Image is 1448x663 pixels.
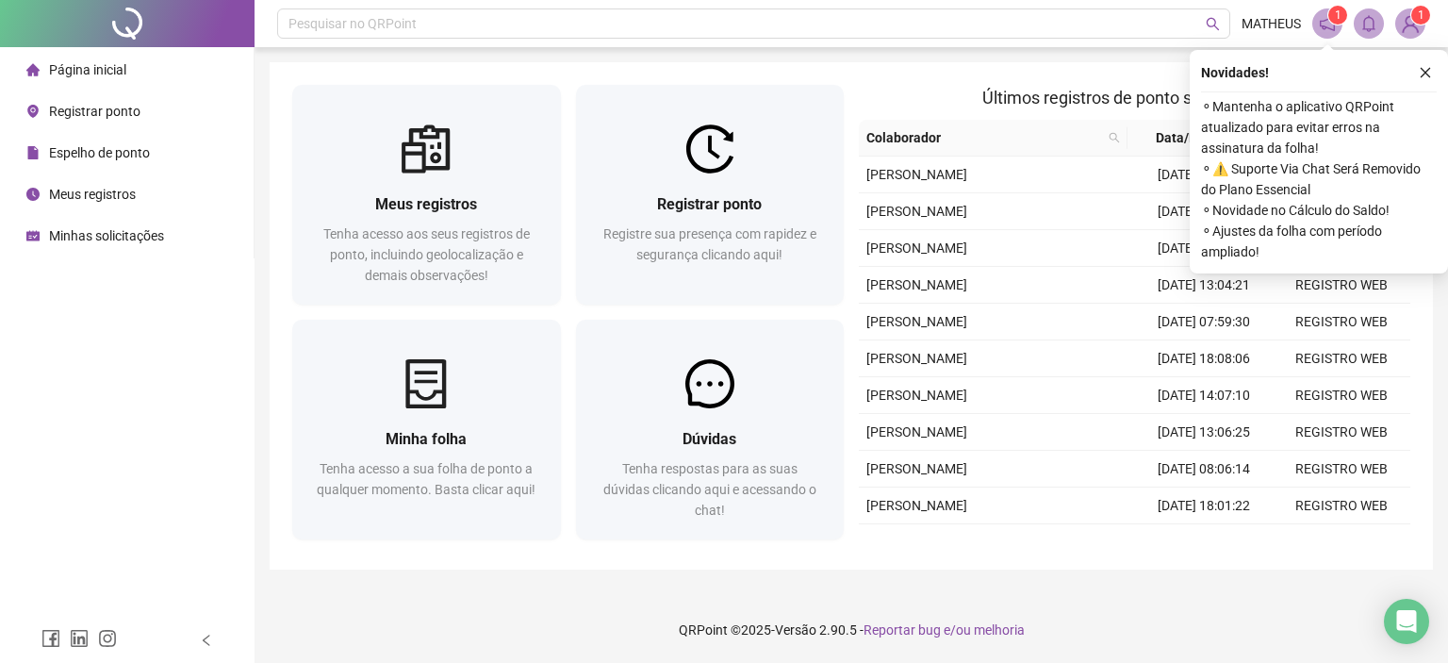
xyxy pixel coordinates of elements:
[1411,6,1430,25] sup: Atualize o seu contato no menu Meus Dados
[1319,15,1336,32] span: notification
[1384,599,1429,644] div: Open Intercom Messenger
[866,167,967,182] span: [PERSON_NAME]
[775,622,816,638] span: Versão
[26,63,40,76] span: home
[1135,127,1239,148] span: Data/Hora
[866,204,967,219] span: [PERSON_NAME]
[323,226,530,283] span: Tenha acesso aos seus registros de ponto, incluindo geolocalização e demais observações!
[1109,132,1120,143] span: search
[26,188,40,201] span: clock-circle
[1335,8,1341,22] span: 1
[1201,62,1269,83] span: Novidades !
[1273,451,1410,488] td: REGISTRO WEB
[1273,414,1410,451] td: REGISTRO WEB
[255,597,1448,663] footer: QRPoint © 2025 - 2.90.5 -
[49,145,150,160] span: Espelho de ponto
[866,127,1101,148] span: Colaborador
[866,388,967,403] span: [PERSON_NAME]
[1135,340,1273,377] td: [DATE] 18:08:06
[1396,9,1424,38] img: 85101
[1135,488,1273,524] td: [DATE] 18:01:22
[1201,221,1437,262] span: ⚬ Ajustes da folha com período ampliado!
[1135,377,1273,414] td: [DATE] 14:07:10
[49,62,126,77] span: Página inicial
[866,277,967,292] span: [PERSON_NAME]
[1135,451,1273,488] td: [DATE] 08:06:14
[1201,158,1437,200] span: ⚬ ⚠️ Suporte Via Chat Será Removido do Plano Essencial
[1418,8,1424,22] span: 1
[1206,17,1220,31] span: search
[866,498,967,513] span: [PERSON_NAME]
[1273,304,1410,340] td: REGISTRO WEB
[41,629,60,648] span: facebook
[1273,488,1410,524] td: REGISTRO WEB
[49,104,140,119] span: Registrar ponto
[26,105,40,118] span: environment
[864,622,1025,638] span: Reportar bug e/ou melhoria
[98,629,117,648] span: instagram
[866,351,967,366] span: [PERSON_NAME]
[982,88,1287,108] span: Últimos registros de ponto sincronizados
[375,195,477,213] span: Meus registros
[49,228,164,243] span: Minhas solicitações
[603,461,816,518] span: Tenha respostas para as suas dúvidas clicando aqui e acessando o chat!
[683,430,736,448] span: Dúvidas
[1273,377,1410,414] td: REGISTRO WEB
[1135,193,1273,230] td: [DATE] 18:04:22
[1360,15,1377,32] span: bell
[317,461,535,497] span: Tenha acesso a sua folha de ponto a qualquer momento. Basta clicar aqui!
[292,320,561,539] a: Minha folhaTenha acesso a sua folha de ponto a qualquer momento. Basta clicar aqui!
[576,320,845,539] a: DúvidasTenha respostas para as suas dúvidas clicando aqui e acessando o chat!
[26,229,40,242] span: schedule
[70,629,89,648] span: linkedin
[866,314,967,329] span: [PERSON_NAME]
[1135,524,1273,561] td: [DATE] 14:02:37
[1273,340,1410,377] td: REGISTRO WEB
[200,634,213,647] span: left
[1135,304,1273,340] td: [DATE] 07:59:30
[49,187,136,202] span: Meus registros
[292,85,561,305] a: Meus registrosTenha acesso aos seus registros de ponto, incluindo geolocalização e demais observa...
[603,226,816,262] span: Registre sua presença com rapidez e segurança clicando aqui!
[1201,200,1437,221] span: ⚬ Novidade no Cálculo do Saldo!
[1127,120,1261,157] th: Data/Hora
[1273,524,1410,561] td: REGISTRO WEB
[1135,267,1273,304] td: [DATE] 13:04:21
[657,195,762,213] span: Registrar ponto
[1328,6,1347,25] sup: 1
[1201,96,1437,158] span: ⚬ Mantenha o aplicativo QRPoint atualizado para evitar erros na assinatura da folha!
[866,461,967,476] span: [PERSON_NAME]
[1273,267,1410,304] td: REGISTRO WEB
[1105,124,1124,152] span: search
[866,424,967,439] span: [PERSON_NAME]
[26,146,40,159] span: file
[1135,230,1273,267] td: [DATE] 14:04:57
[1419,66,1432,79] span: close
[1135,414,1273,451] td: [DATE] 13:06:25
[576,85,845,305] a: Registrar pontoRegistre sua presença com rapidez e segurança clicando aqui!
[386,430,467,448] span: Minha folha
[1242,13,1301,34] span: MATHEUS
[866,240,967,256] span: [PERSON_NAME]
[1135,157,1273,193] td: [DATE] 07:59:32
